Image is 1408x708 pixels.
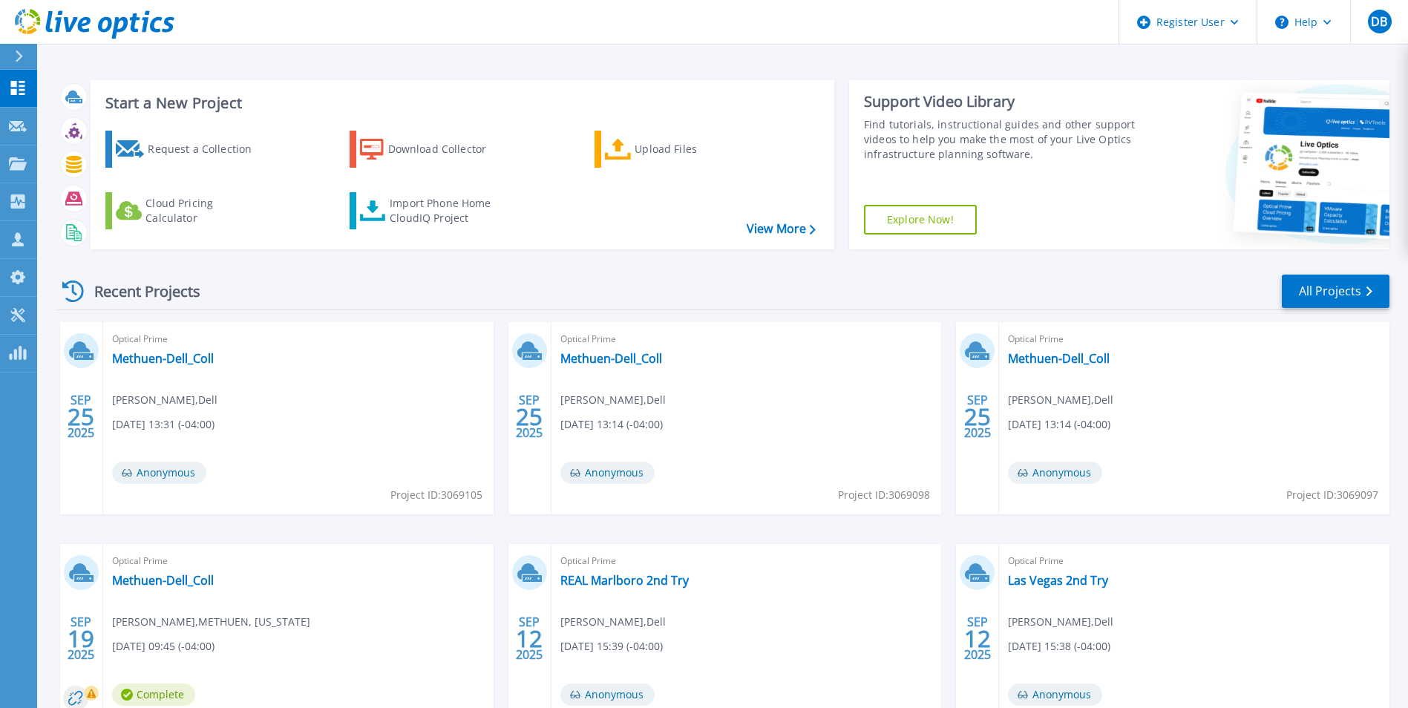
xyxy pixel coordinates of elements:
span: [DATE] 13:14 (-04:00) [1008,416,1110,433]
span: [PERSON_NAME] , METHUEN, [US_STATE] [112,614,310,630]
span: [DATE] 13:31 (-04:00) [112,416,215,433]
span: Optical Prime [112,553,485,569]
h3: Start a New Project [105,95,815,111]
span: Project ID: 3069098 [838,487,930,503]
span: [PERSON_NAME] , Dell [1008,614,1113,630]
div: SEP 2025 [515,612,543,666]
span: Project ID: 3069105 [390,487,482,503]
a: Las Vegas 2nd Try [1008,573,1108,588]
div: Upload Files [635,134,753,164]
a: Request a Collection [105,131,271,168]
a: Methuen-Dell_Coll [1008,351,1110,366]
span: Anonymous [560,684,655,706]
span: 25 [516,410,543,423]
span: Anonymous [112,462,206,484]
span: Optical Prime [1008,553,1381,569]
span: [DATE] 09:45 (-04:00) [112,638,215,655]
span: Complete [112,684,195,706]
div: SEP 2025 [67,612,95,666]
span: [PERSON_NAME] , Dell [112,392,217,408]
span: DB [1371,16,1387,27]
div: Find tutorials, instructional guides and other support videos to help you make the most of your L... [864,117,1139,162]
span: Optical Prime [560,553,933,569]
div: Cloud Pricing Calculator [145,196,264,226]
span: Anonymous [1008,462,1102,484]
a: All Projects [1282,275,1389,308]
span: Optical Prime [560,331,933,347]
span: Anonymous [1008,684,1102,706]
span: [PERSON_NAME] , Dell [1008,392,1113,408]
div: Support Video Library [864,92,1139,111]
span: [DATE] 15:38 (-04:00) [1008,638,1110,655]
span: 12 [964,632,991,645]
span: 25 [964,410,991,423]
a: Explore Now! [864,205,977,235]
span: [PERSON_NAME] , Dell [560,614,666,630]
span: Optical Prime [112,331,485,347]
div: Download Collector [388,134,507,164]
span: [DATE] 15:39 (-04:00) [560,638,663,655]
span: 25 [68,410,94,423]
div: SEP 2025 [963,390,992,444]
a: Methuen-Dell_Coll [112,573,214,588]
div: SEP 2025 [963,612,992,666]
span: [DATE] 13:14 (-04:00) [560,416,663,433]
span: Anonymous [560,462,655,484]
a: Methuen-Dell_Coll [112,351,214,366]
span: [PERSON_NAME] , Dell [560,392,666,408]
div: Import Phone Home CloudIQ Project [390,196,505,226]
span: Optical Prime [1008,331,1381,347]
div: Request a Collection [148,134,266,164]
a: REAL Marlboro 2nd Try [560,573,689,588]
span: Project ID: 3069097 [1286,487,1378,503]
a: Methuen-Dell_Coll [560,351,662,366]
a: Upload Files [595,131,760,168]
div: SEP 2025 [515,390,543,444]
a: Cloud Pricing Calculator [105,192,271,229]
span: 12 [516,632,543,645]
div: Recent Projects [57,273,220,309]
a: Download Collector [350,131,515,168]
div: SEP 2025 [67,390,95,444]
a: View More [747,222,816,236]
span: 19 [68,632,94,645]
